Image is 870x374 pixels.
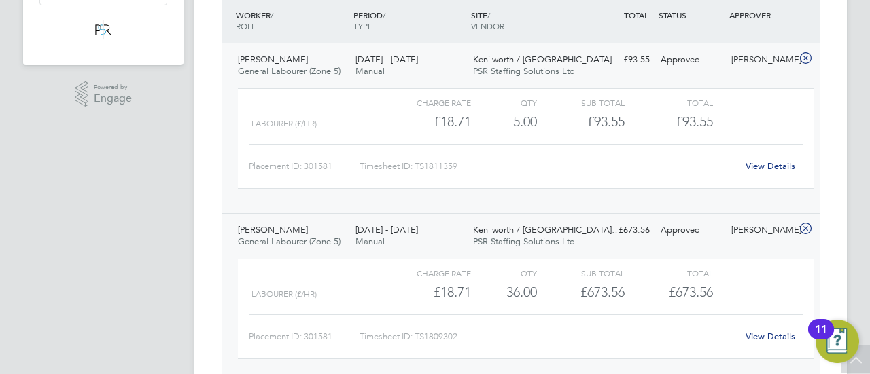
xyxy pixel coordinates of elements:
[487,10,490,20] span: /
[94,93,132,105] span: Engage
[726,49,797,71] div: [PERSON_NAME]
[75,81,133,107] a: Powered byEngage
[251,119,317,128] span: Labourer (£/HR)
[537,265,625,281] div: Sub Total
[537,281,625,303] div: £673.56
[471,111,537,133] div: 5.00
[625,265,712,281] div: Total
[355,236,385,247] span: Manual
[249,326,360,348] div: Placement ID: 301581
[468,3,585,38] div: SITE
[473,224,621,236] span: Kenilworth / [GEOGRAPHIC_DATA]…
[473,65,575,77] span: PSR Staffing Solutions Ltd
[355,65,385,77] span: Manual
[383,10,385,20] span: /
[236,20,256,31] span: ROLE
[238,54,308,65] span: [PERSON_NAME]
[271,10,273,20] span: /
[249,155,360,177] div: Placement ID: 301581
[473,54,621,65] span: Kenilworth / [GEOGRAPHIC_DATA]…
[471,20,504,31] span: VENDOR
[537,111,625,133] div: £93.55
[726,3,797,27] div: APPROVER
[655,3,726,27] div: STATUS
[655,49,726,71] div: Approved
[624,10,648,20] span: TOTAL
[815,329,827,347] div: 11
[585,49,655,71] div: £93.55
[537,94,625,111] div: Sub Total
[91,19,116,41] img: psrsolutions-logo-retina.png
[355,54,418,65] span: [DATE] - [DATE]
[383,111,471,133] div: £18.71
[669,284,713,300] span: £673.56
[746,331,795,342] a: View Details
[746,160,795,172] a: View Details
[816,320,859,363] button: Open Resource Center, 11 new notifications
[251,289,317,299] span: Labourer (£/HR)
[353,20,372,31] span: TYPE
[585,219,655,242] div: £673.56
[360,155,737,177] div: Timesheet ID: TS1811359
[383,265,471,281] div: Charge rate
[471,94,537,111] div: QTY
[94,81,132,93] span: Powered by
[355,224,418,236] span: [DATE] - [DATE]
[471,281,537,303] div: 36.00
[726,219,797,242] div: [PERSON_NAME]
[238,236,341,247] span: General Labourer (Zone 5)
[676,113,713,130] span: £93.55
[473,236,575,247] span: PSR Staffing Solutions Ltd
[625,94,712,111] div: Total
[383,94,471,111] div: Charge rate
[360,326,737,348] div: Timesheet ID: TS1809302
[350,3,468,38] div: PERIOD
[655,219,726,242] div: Approved
[232,3,350,38] div: WORKER
[238,224,308,236] span: [PERSON_NAME]
[471,265,537,281] div: QTY
[39,19,167,41] a: Go to home page
[238,65,341,77] span: General Labourer (Zone 5)
[383,281,471,303] div: £18.71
